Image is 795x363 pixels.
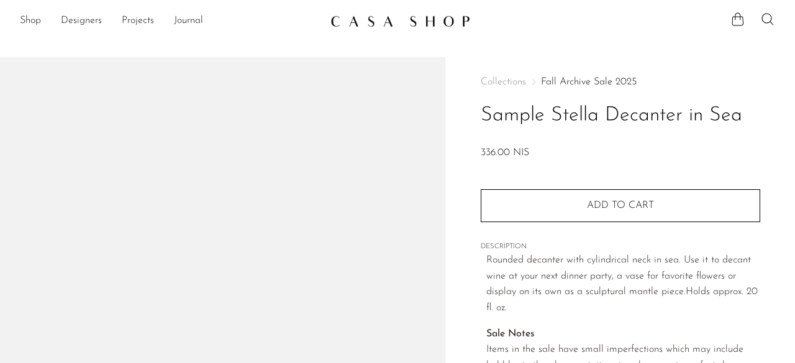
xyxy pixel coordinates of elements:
[61,13,102,29] a: Designers
[587,200,654,210] span: Add to cart
[174,13,203,29] a: Journal
[20,13,41,29] a: Shop
[481,100,760,132] h1: Sample Stella Decanter in Sea
[481,148,529,158] span: 336.00 NIS
[20,11,320,32] ul: NEW HEADER MENU
[481,241,760,253] span: DESCRIPTION
[486,255,751,297] span: Rounded decanter with cylindrical neck in sea. Use it to decant wine at your next dinner party, a...
[481,77,526,87] span: Collections
[486,329,535,339] strong: Sale Notes
[122,13,154,29] a: Projects
[481,189,760,222] button: Add to cart
[20,11,320,32] nav: Desktop navigation
[541,77,637,87] a: Fall Archive Sale 2025
[481,77,760,87] nav: Breadcrumbs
